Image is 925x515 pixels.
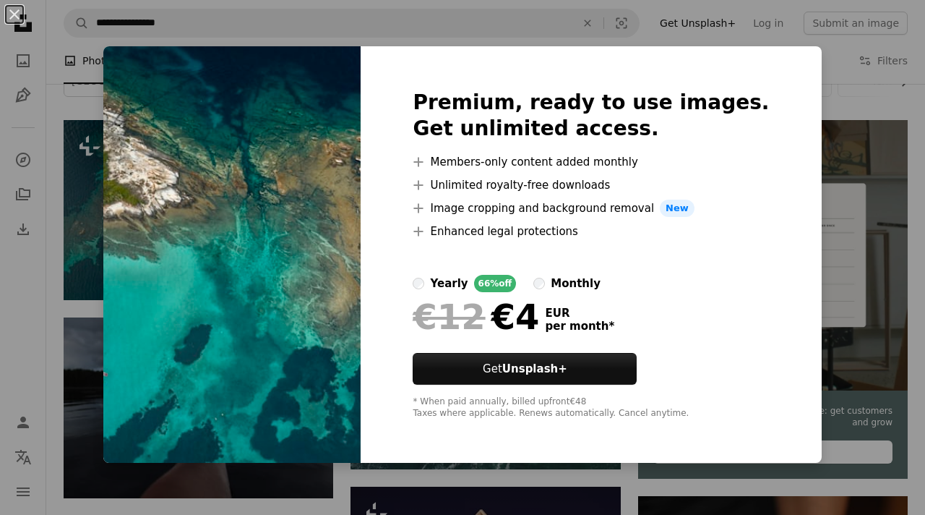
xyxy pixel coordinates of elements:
span: EUR [545,307,614,320]
li: Image cropping and background removal [413,200,769,217]
div: monthly [551,275,601,292]
span: €12 [413,298,485,336]
li: Members-only content added monthly [413,153,769,171]
h2: Premium, ready to use images. Get unlimited access. [413,90,769,142]
input: monthly [533,278,545,289]
li: Unlimited royalty-free downloads [413,176,769,194]
div: 66% off [474,275,517,292]
input: yearly66%off [413,278,424,289]
div: * When paid annually, billed upfront €48 Taxes where applicable. Renews automatically. Cancel any... [413,396,769,420]
li: Enhanced legal protections [413,223,769,240]
button: GetUnsplash+ [413,353,637,385]
strong: Unsplash+ [502,362,567,375]
div: yearly [430,275,468,292]
span: per month * [545,320,614,333]
img: premium_photo-1701085275737-99c0abca10a4 [103,46,361,463]
div: €4 [413,298,539,336]
span: New [660,200,694,217]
